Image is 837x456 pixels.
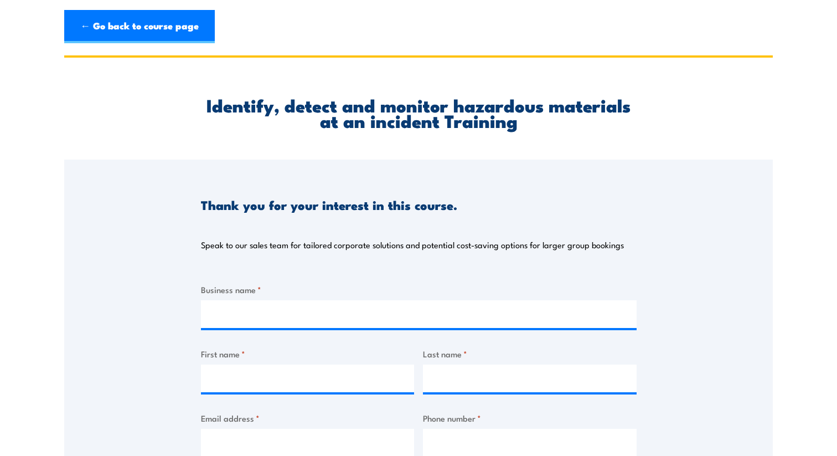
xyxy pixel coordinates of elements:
label: Last name [423,347,637,360]
label: First name [201,347,415,360]
label: Email address [201,412,415,424]
a: ← Go back to course page [64,10,215,43]
h3: Thank you for your interest in this course. [201,198,457,211]
h2: Identify, detect and monitor hazardous materials at an incident Training [201,97,637,128]
label: Phone number [423,412,637,424]
p: Speak to our sales team for tailored corporate solutions and potential cost-saving options for la... [201,239,624,250]
label: Business name [201,283,637,296]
